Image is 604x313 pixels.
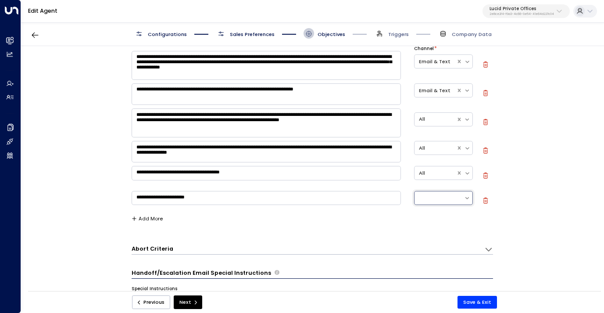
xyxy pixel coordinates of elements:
button: Previous [132,295,171,309]
div: Escalation CriteriaDefine the scenarios in which the AI agent should escalate the conversation to... [132,35,493,231]
h3: Handoff/Escalation Email Special Instructions [132,269,271,277]
h3: Abort Criteria [132,245,173,253]
p: Lucid Private Offices [490,6,554,11]
span: Configurations [148,31,187,38]
span: Provide any specific instructions for the content of handoff or escalation emails. These notes gu... [275,269,279,277]
span: Triggers [388,31,409,38]
label: Channel [414,46,434,52]
button: Save & Exit [457,296,497,309]
button: Lucid Private Offices2e8ce2f4-f9a3-4c66-9e54-41e64d227c04 [482,4,570,18]
span: Sales Preferences [230,31,275,38]
a: Edit Agent [28,7,57,14]
span: Company Data [452,31,492,38]
p: 2e8ce2f4-f9a3-4c66-9e54-41e64d227c04 [490,12,554,16]
button: Add More [132,216,163,222]
div: Abort CriteriaDefine the scenarios in which the AI agent should abort or terminate the conversati... [132,245,493,255]
span: Objectives [318,31,345,38]
button: Next [174,295,202,309]
label: Special Instructions [132,286,177,292]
